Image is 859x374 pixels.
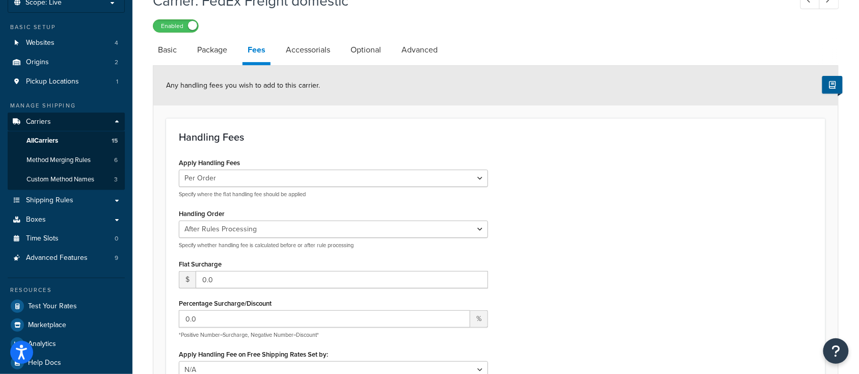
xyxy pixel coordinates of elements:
[8,191,125,210] a: Shipping Rules
[179,131,813,143] h3: Handling Fees
[8,53,125,72] li: Origins
[8,170,125,189] li: Custom Method Names
[179,260,222,268] label: Flat Surcharge
[8,113,125,190] li: Carriers
[116,77,118,86] span: 1
[345,38,386,62] a: Optional
[8,297,125,315] a: Test Your Rates
[26,77,79,86] span: Pickup Locations
[8,354,125,372] a: Help Docs
[26,196,73,205] span: Shipping Rules
[8,131,125,150] a: AllCarriers15
[179,271,196,288] span: $
[26,234,59,243] span: Time Slots
[114,156,118,165] span: 6
[28,359,61,367] span: Help Docs
[26,216,46,224] span: Boxes
[243,38,271,65] a: Fees
[26,175,94,184] span: Custom Method Names
[179,331,488,339] p: *Positive Number=Surcharge, Negative Number=Discount*
[8,151,125,170] a: Method Merging Rules6
[8,34,125,52] a: Websites4
[8,53,125,72] a: Origins2
[153,20,198,32] label: Enabled
[8,72,125,91] li: Pickup Locations
[26,118,51,126] span: Carriers
[8,286,125,295] div: Resources
[8,335,125,353] a: Analytics
[8,316,125,334] a: Marketplace
[470,310,488,328] span: %
[281,38,335,62] a: Accessorials
[179,210,225,218] label: Handling Order
[8,113,125,131] a: Carriers
[28,302,77,311] span: Test Your Rates
[179,242,488,249] p: Specify whether handling fee is calculated before or after rule processing
[112,137,118,145] span: 15
[179,159,240,167] label: Apply Handling Fees
[153,38,182,62] a: Basic
[115,58,118,67] span: 2
[8,249,125,268] a: Advanced Features9
[8,72,125,91] a: Pickup Locations1
[396,38,443,62] a: Advanced
[26,156,91,165] span: Method Merging Rules
[8,229,125,248] a: Time Slots0
[8,229,125,248] li: Time Slots
[114,175,118,184] span: 3
[179,300,272,307] label: Percentage Surcharge/Discount
[28,321,66,330] span: Marketplace
[115,254,118,262] span: 9
[179,351,328,358] label: Apply Handling Fee on Free Shipping Rates Set by:
[822,76,843,94] button: Show Help Docs
[115,234,118,243] span: 0
[8,101,125,110] div: Manage Shipping
[179,191,488,198] p: Specify where the flat handling fee should be applied
[192,38,232,62] a: Package
[26,254,88,262] span: Advanced Features
[8,23,125,32] div: Basic Setup
[26,39,55,47] span: Websites
[8,151,125,170] li: Method Merging Rules
[8,210,125,229] a: Boxes
[166,80,320,91] span: Any handling fees you wish to add to this carrier.
[8,249,125,268] li: Advanced Features
[8,34,125,52] li: Websites
[823,338,849,364] button: Open Resource Center
[8,170,125,189] a: Custom Method Names3
[26,137,58,145] span: All Carriers
[28,340,56,349] span: Analytics
[26,58,49,67] span: Origins
[115,39,118,47] span: 4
